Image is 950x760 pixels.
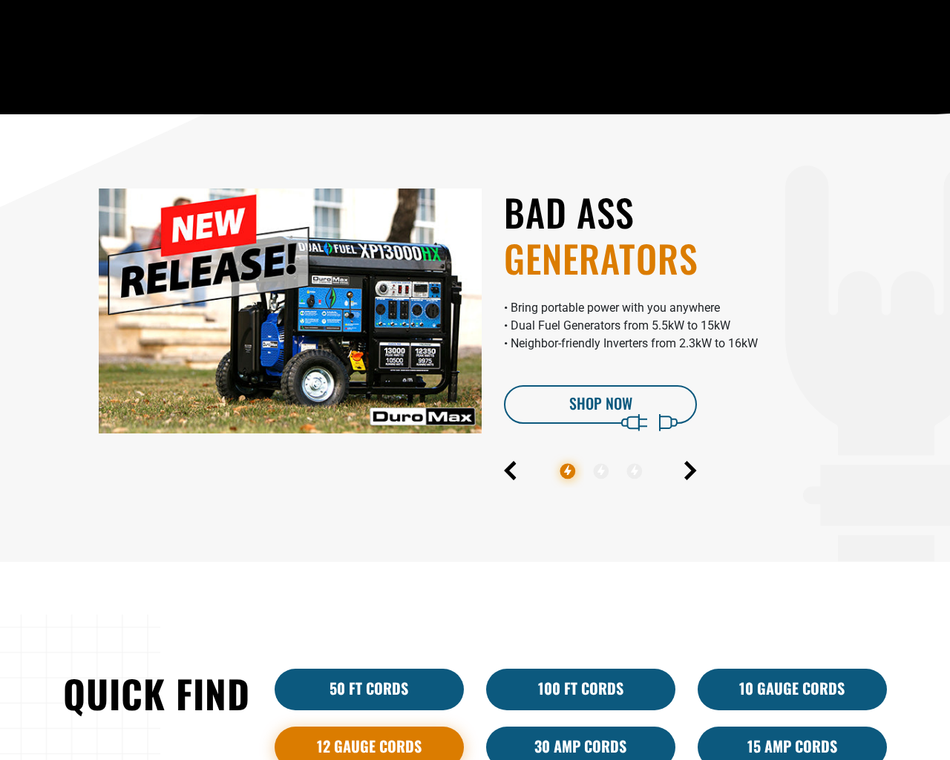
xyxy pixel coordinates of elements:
button: Previous [504,461,517,480]
a: 100 Ft Cords [486,669,675,710]
button: Next [684,461,697,480]
p: • Bring portable power with you anywhere • Dual Fuel Generators from 5.5kW to 15kW • Neighbor-fri... [504,299,887,353]
a: 10 Gauge Cords [698,669,887,710]
span: GENERATORS [504,235,887,281]
a: 50 ft cords [275,669,464,710]
h2: Quick Find [63,669,252,718]
h2: BAD ASS [504,189,887,281]
a: Shop Now [504,385,697,424]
